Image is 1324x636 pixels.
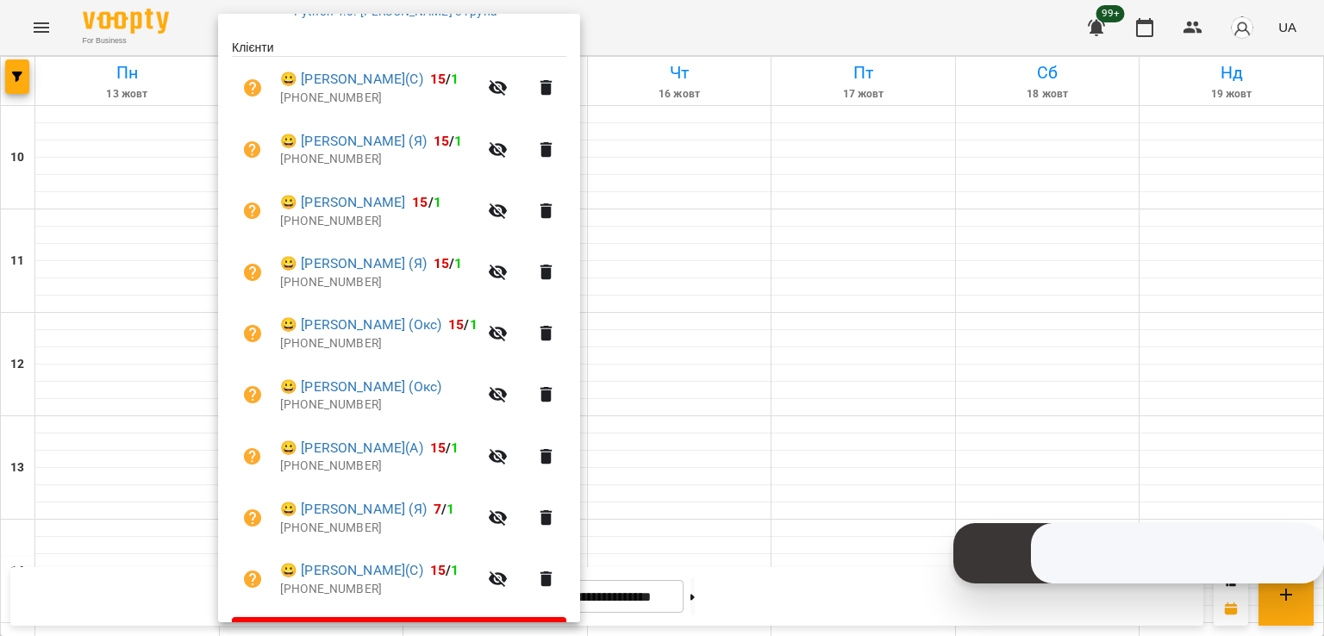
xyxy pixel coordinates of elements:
[280,499,427,520] a: 😀 [PERSON_NAME] (Я)
[232,497,273,539] button: Візит ще не сплачено. Додати оплату?
[430,71,459,87] b: /
[451,71,459,87] span: 1
[451,440,459,456] span: 1
[430,562,459,578] b: /
[280,131,427,152] a: 😀 [PERSON_NAME] (Я)
[232,436,273,477] button: Візит ще не сплачено. Додати оплату?
[232,252,273,293] button: Візит ще не сплачено. Додати оплату?
[280,377,441,397] a: 😀 [PERSON_NAME] (Окс)
[434,194,441,210] span: 1
[430,562,446,578] span: 15
[280,315,441,335] a: 😀 [PERSON_NAME] (Окс)
[280,560,423,581] a: 😀 [PERSON_NAME](С)
[232,190,273,232] button: Візит ще не сплачено. Додати оплату?
[232,67,273,109] button: Візит ще не сплачено. Додати оплату?
[448,316,478,333] b: /
[294,4,496,18] a: Python 4.0. [PERSON_NAME] 3 група
[280,69,423,90] a: 😀 [PERSON_NAME](С)
[280,213,478,230] p: [PHONE_NUMBER]
[280,90,478,107] p: [PHONE_NUMBER]
[434,501,454,517] b: /
[280,335,478,352] p: [PHONE_NUMBER]
[430,440,459,456] b: /
[280,458,478,475] p: [PHONE_NUMBER]
[232,558,273,600] button: Візит ще не сплачено. Додати оплату?
[280,581,478,598] p: [PHONE_NUMBER]
[434,255,463,271] b: /
[232,129,273,171] button: Візит ще не сплачено. Додати оплату?
[430,440,446,456] span: 15
[232,374,273,415] button: Візит ще не сплачено. Додати оплату?
[232,39,566,616] ul: Клієнти
[412,194,441,210] b: /
[434,133,463,149] b: /
[448,316,464,333] span: 15
[454,255,462,271] span: 1
[280,192,405,213] a: 😀 [PERSON_NAME]
[280,438,423,458] a: 😀 [PERSON_NAME](А)
[434,255,449,271] span: 15
[280,396,478,414] p: [PHONE_NUMBER]
[280,151,478,168] p: [PHONE_NUMBER]
[280,253,427,274] a: 😀 [PERSON_NAME] (Я)
[454,133,462,149] span: 1
[280,520,478,537] p: [PHONE_NUMBER]
[232,313,273,354] button: Візит ще не сплачено. Додати оплату?
[430,71,446,87] span: 15
[451,562,459,578] span: 1
[470,316,478,333] span: 1
[434,501,441,517] span: 7
[447,501,454,517] span: 1
[280,274,478,291] p: [PHONE_NUMBER]
[434,133,449,149] span: 15
[412,194,428,210] span: 15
